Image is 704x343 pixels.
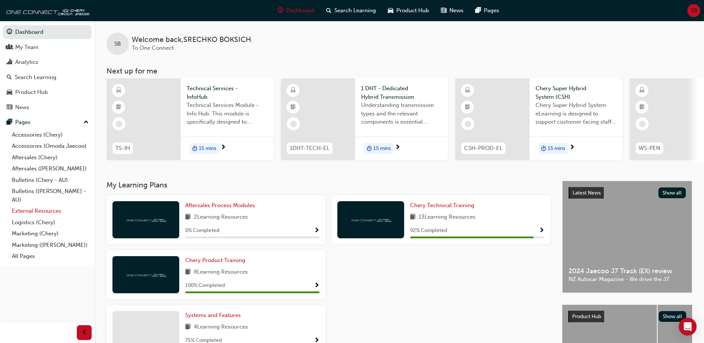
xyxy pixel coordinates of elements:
[15,73,56,82] div: Search Learning
[194,213,248,222] span: 2 Learning Resources
[185,213,191,222] span: book-icon
[410,213,416,222] span: book-icon
[9,205,92,217] a: External Resources
[7,59,12,66] span: chart-icon
[465,121,471,127] span: learningRecordVerb_NONE-icon
[539,226,544,235] button: Show Progress
[7,44,12,51] span: people-icon
[107,181,550,189] h3: My Learning Plans
[185,256,248,265] a: Chery Product Training
[334,6,376,15] span: Search Learning
[9,186,92,205] a: Bulletins ([PERSON_NAME] - AU)
[185,202,255,209] span: Aftersales Process Modules
[9,217,92,228] a: Logistics (Chery)
[9,228,92,239] a: Marketing (Chery)
[9,152,92,163] a: Aftersales (Chery)
[536,84,616,101] span: Chery Super Hybrid System (CSH)
[290,121,297,127] span: learningRecordVerb_NONE-icon
[3,101,92,114] a: News
[573,190,601,196] span: Latest News
[185,323,191,332] span: book-icon
[639,121,646,127] span: learningRecordVerb_NONE-icon
[541,144,546,153] span: duration-icon
[687,4,700,17] button: SB
[3,85,92,99] a: Product Hub
[449,6,464,15] span: News
[314,281,320,290] button: Show Progress
[7,119,12,126] span: pages-icon
[116,121,122,127] span: learningRecordVerb_NONE-icon
[469,3,505,18] a: pages-iconPages
[194,323,248,332] span: 4 Learning Resources
[116,86,121,95] span: learningResourceType_ELEARNING-icon
[185,226,219,235] span: 0 % Completed
[185,311,244,320] a: Systems and Features
[314,226,320,235] button: Show Progress
[291,86,296,95] span: learningResourceType_ELEARNING-icon
[9,140,92,152] a: Accessories (Omoda Jaecoo)
[107,78,274,160] a: TS-IHTechnical Services - InfoHubTechnical Services Module - Info Hub. This module is specificall...
[291,102,296,112] span: booktick-icon
[15,118,30,127] div: Pages
[15,58,38,66] div: Analytics
[382,3,435,18] a: car-iconProduct Hub
[15,103,29,112] div: News
[3,115,92,129] button: Pages
[320,3,382,18] a: search-iconSearch Learning
[7,89,12,96] span: car-icon
[639,102,645,112] span: booktick-icon
[4,3,89,18] img: oneconnect
[326,6,331,15] span: search-icon
[7,104,12,111] span: news-icon
[7,29,12,36] span: guage-icon
[475,6,481,15] span: pages-icon
[639,86,645,95] span: learningResourceType_ELEARNING-icon
[286,6,314,15] span: Dashboard
[9,163,92,174] a: Aftersales ([PERSON_NAME])
[3,24,92,115] button: DashboardMy TeamAnalyticsSearch LearningProduct HubNews
[465,86,470,95] span: learningResourceType_ELEARNING-icon
[562,181,692,293] a: Latest NewsShow all2024 Jaecoo J7 Track (EX) reviewNZ Autocar Magazine - We drive the J7.
[361,101,442,126] span: Understanding transmission types and the relevant components is essential knowledge required for ...
[484,6,499,15] span: Pages
[691,6,697,15] span: SB
[185,312,241,318] span: Systems and Features
[572,313,601,320] span: Product Hub
[194,268,248,277] span: 8 Learning Resources
[7,74,12,81] span: search-icon
[9,174,92,186] a: Bulletins (Chery - AU)
[536,101,616,126] span: Chery Super Hybrid System eLearning is designed to support customer facing staff with the underst...
[3,25,92,39] a: Dashboard
[3,40,92,54] a: My Team
[9,251,92,262] a: All Pages
[116,102,121,112] span: booktick-icon
[125,216,166,223] img: oneconnect
[82,328,87,337] span: prev-icon
[132,45,174,51] span: To One Connect
[132,36,251,44] span: Welcome back , SRECHKO BOKSICH
[367,144,372,153] span: duration-icon
[114,40,121,48] span: SB
[125,271,166,278] img: oneconnect
[281,78,448,160] a: 1DHT-TECH-EL1 DHT - Dedicated Hybrid TransmissionUnderstanding transmission types and the relevan...
[659,311,687,322] button: Show all
[290,144,330,153] span: 1DHT-TECH-EL
[569,275,686,284] span: NZ Autocar Magazine - We drive the J7.
[569,267,686,275] span: 2024 Jaecoo J7 Track (EX) review
[192,144,197,153] span: duration-icon
[95,67,704,75] h3: Next up for me
[373,144,391,153] span: 15 mins
[419,213,475,222] span: 13 Learning Resources
[395,144,400,151] span: next-icon
[639,144,660,153] span: WS-PEN
[410,226,447,235] span: 92 % Completed
[185,268,191,277] span: book-icon
[396,6,429,15] span: Product Hub
[9,129,92,141] a: Accessories (Chery)
[3,55,92,69] a: Analytics
[410,201,477,210] a: Chery Technical Training
[185,281,225,290] span: 100 % Completed
[3,71,92,84] a: Search Learning
[115,144,130,153] span: TS-IH
[658,187,686,198] button: Show all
